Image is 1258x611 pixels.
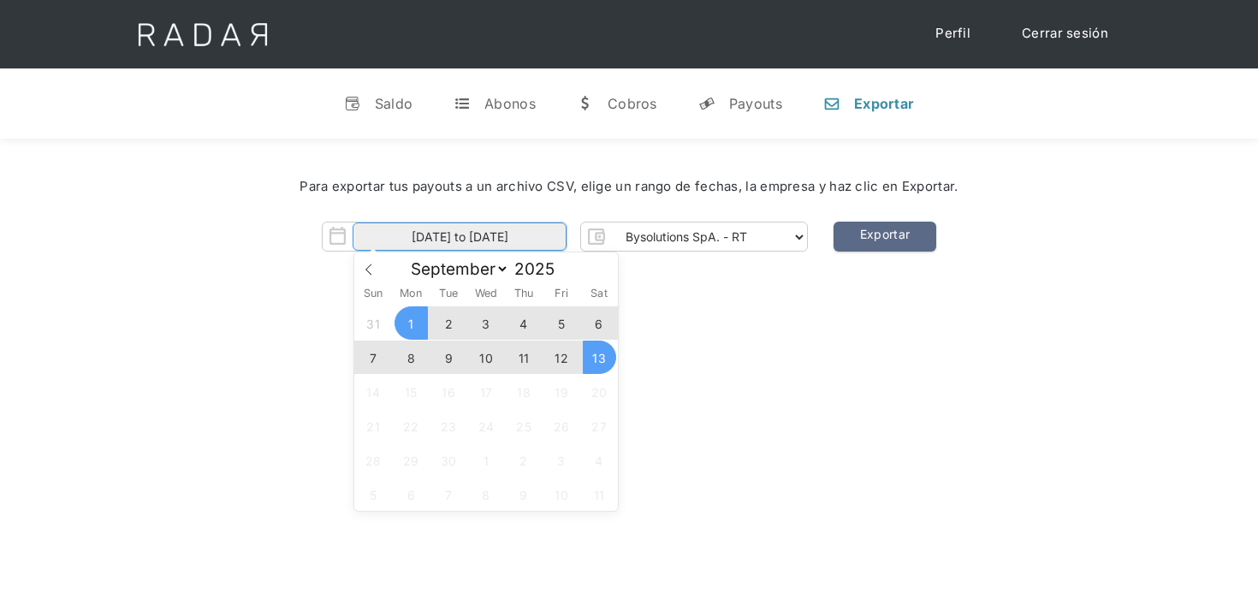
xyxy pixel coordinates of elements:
[509,259,571,279] input: Year
[583,306,616,340] span: September 6, 2025
[357,375,390,408] span: September 14, 2025
[470,443,503,477] span: October 1, 2025
[577,95,594,112] div: w
[357,306,390,340] span: August 31, 2025
[395,478,428,511] span: October 6, 2025
[51,177,1207,197] div: Para exportar tus payouts a un archivo CSV, elige un rango de fechas, la empresa y haz clic en Ex...
[322,222,808,252] form: Form
[454,95,471,112] div: t
[545,341,579,374] span: September 12, 2025
[543,288,580,300] span: Fri
[344,95,361,112] div: v
[507,375,541,408] span: September 18, 2025
[583,478,616,511] span: October 11, 2025
[580,288,618,300] span: Sat
[395,443,428,477] span: September 29, 2025
[470,341,503,374] span: September 10, 2025
[432,375,466,408] span: September 16, 2025
[854,95,914,112] div: Exportar
[392,288,430,300] span: Mon
[698,95,715,112] div: y
[545,375,579,408] span: September 19, 2025
[470,409,503,442] span: September 24, 2025
[357,443,390,477] span: September 28, 2025
[402,258,509,280] select: Month
[395,306,428,340] span: September 1, 2025
[357,478,390,511] span: October 5, 2025
[505,288,543,300] span: Thu
[545,443,579,477] span: October 3, 2025
[545,478,579,511] span: October 10, 2025
[583,375,616,408] span: September 20, 2025
[354,288,392,300] span: Sun
[470,306,503,340] span: September 3, 2025
[395,375,428,408] span: September 15, 2025
[834,222,936,252] a: Exportar
[583,409,616,442] span: September 27, 2025
[484,95,536,112] div: Abonos
[918,17,988,50] a: Perfil
[432,443,466,477] span: September 30, 2025
[375,95,413,112] div: Saldo
[507,341,541,374] span: September 11, 2025
[823,95,840,112] div: n
[357,341,390,374] span: September 7, 2025
[1005,17,1125,50] a: Cerrar sesión
[507,306,541,340] span: September 4, 2025
[432,306,466,340] span: September 2, 2025
[470,375,503,408] span: September 17, 2025
[545,306,579,340] span: September 5, 2025
[507,409,541,442] span: September 25, 2025
[357,409,390,442] span: September 21, 2025
[432,478,466,511] span: October 7, 2025
[430,288,467,300] span: Tue
[432,409,466,442] span: September 23, 2025
[467,288,505,300] span: Wed
[507,443,541,477] span: October 2, 2025
[583,443,616,477] span: October 4, 2025
[608,95,657,112] div: Cobros
[583,341,616,374] span: September 13, 2025
[395,409,428,442] span: September 22, 2025
[470,478,503,511] span: October 8, 2025
[395,341,428,374] span: September 8, 2025
[545,409,579,442] span: September 26, 2025
[432,341,466,374] span: September 9, 2025
[729,95,782,112] div: Payouts
[507,478,541,511] span: October 9, 2025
